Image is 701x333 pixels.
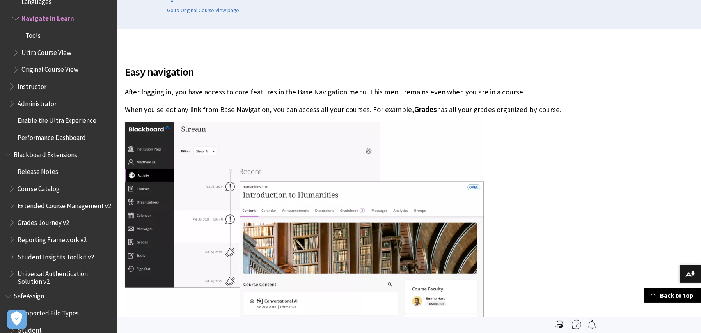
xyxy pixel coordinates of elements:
span: Supported File Types [18,306,79,317]
span: Tools [25,29,41,39]
img: More help [572,320,581,329]
a: Go to Original Course View page. [167,7,241,14]
span: SafeAssign [14,290,44,300]
button: Open Preferences [7,310,27,329]
span: Original Course View [21,63,78,74]
span: Administrator [18,97,57,108]
img: Print [555,320,564,329]
span: Ultra Course View [21,46,71,57]
span: Instructor [18,80,46,90]
span: Navigate in Learn [21,12,74,23]
span: Grades [414,105,437,114]
span: Course Catalog [18,182,60,193]
nav: Book outline for Blackboard Extensions [5,148,112,286]
span: Blackboard Extensions [14,148,77,159]
span: Grades Journey v2 [18,216,69,227]
span: Easy navigation [125,64,578,80]
span: Reporting Framework v2 [18,233,87,244]
img: Follow this page [587,320,596,329]
span: Extended Course Management v2 [18,199,111,210]
span: Performance Dashboard [18,131,86,142]
span: Release Notes [18,165,58,176]
a: Back to top [644,288,701,303]
p: When you select any link from Base Navigation, you can access all your courses. For example, has ... [125,105,578,115]
p: After logging in, you have access to core features in the Base Navigation menu. This menu remains... [125,87,578,97]
span: Student Insights Toolkit v2 [18,250,94,261]
span: Enable the Ultra Experience [18,114,96,125]
span: Universal Authentication Solution v2 [18,267,112,285]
